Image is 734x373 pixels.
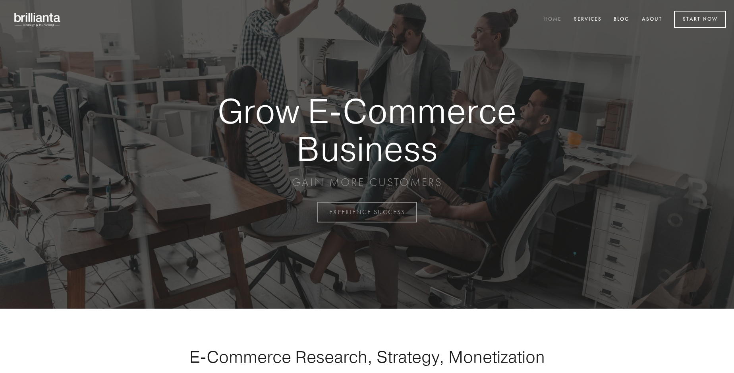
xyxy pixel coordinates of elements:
p: GAIN MORE CUSTOMERS [190,175,544,189]
a: Services [569,13,607,26]
a: Blog [608,13,635,26]
a: EXPERIENCE SUCCESS [317,202,417,222]
img: brillianta - research, strategy, marketing [8,8,68,31]
h1: E-Commerce Research, Strategy, Monetization [164,347,570,367]
a: Home [539,13,567,26]
a: About [637,13,667,26]
strong: Grow E-Commerce Business [190,92,544,167]
a: Start Now [674,11,726,28]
